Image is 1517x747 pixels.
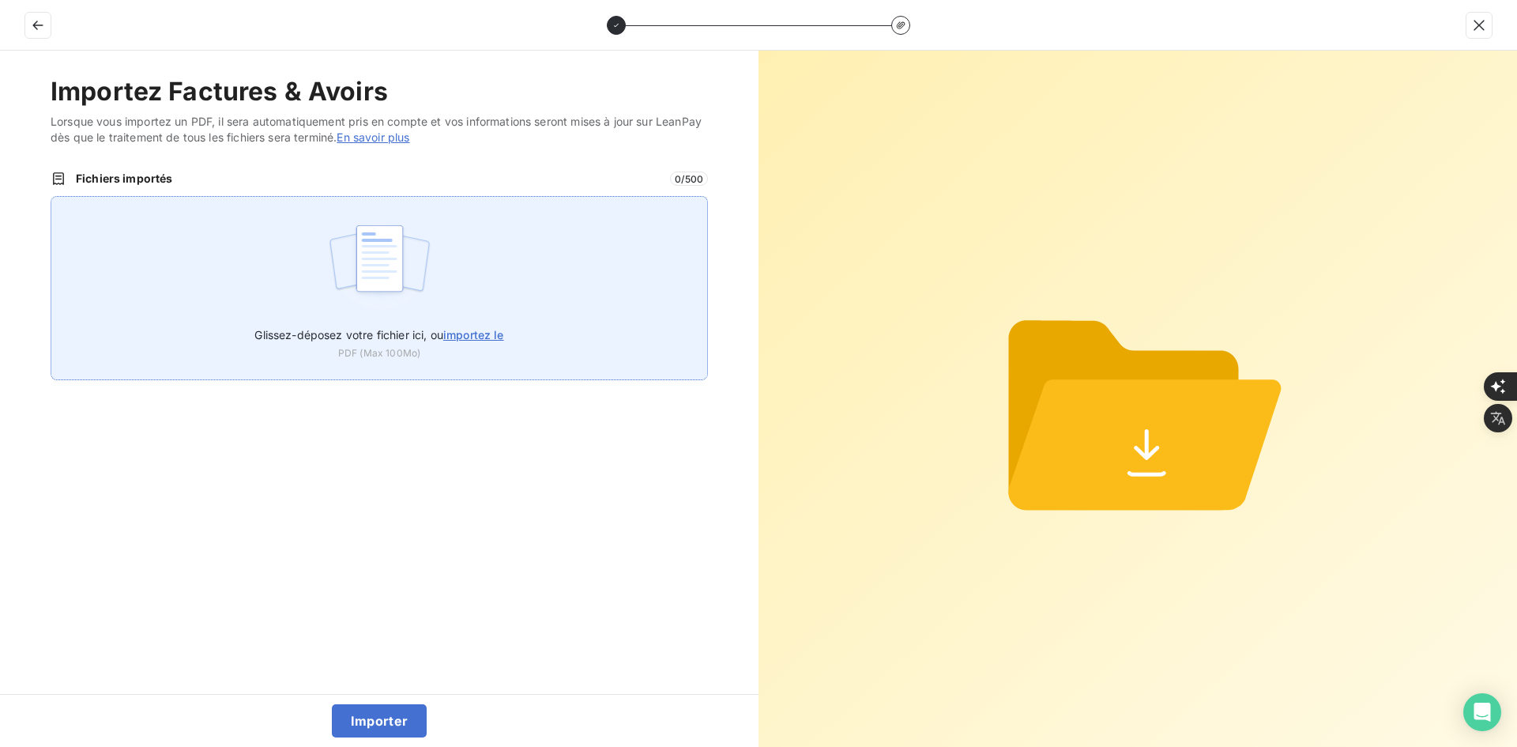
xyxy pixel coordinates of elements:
[76,171,661,187] span: Fichiers importés
[337,130,409,144] a: En savoir plus
[332,704,427,738] button: Importer
[338,346,420,360] span: PDF (Max 100Mo)
[443,328,504,341] span: importez le
[1463,693,1501,731] div: Open Intercom Messenger
[51,76,708,108] h2: Importez Factures & Avoirs
[327,216,432,317] img: illustration
[670,172,708,186] span: 0 / 500
[254,328,503,341] span: Glissez-déposez votre fichier ici, ou
[51,114,708,145] span: Lorsque vous importez un PDF, il sera automatiquement pris en compte et vos informations seront m...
